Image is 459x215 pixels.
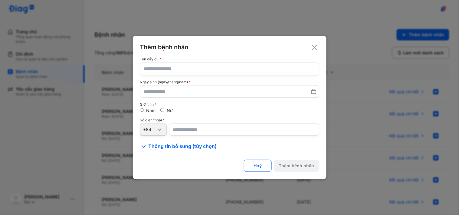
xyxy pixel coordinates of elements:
[149,143,217,150] span: Thông tin bổ sung (tùy chọn)
[244,160,272,172] button: Huỷ
[146,108,156,113] label: Nam
[140,43,319,51] div: Thêm bệnh nhân
[167,108,173,113] label: Nữ
[274,160,319,172] button: Thêm bệnh nhân
[140,102,319,107] div: Giới tính
[279,163,314,168] div: Thêm bệnh nhân
[140,118,319,122] div: Số điện thoại
[140,80,319,84] div: Ngày sinh (ngày/tháng/năm)
[143,127,156,132] div: +84
[140,57,319,61] div: Tên đầy đủ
